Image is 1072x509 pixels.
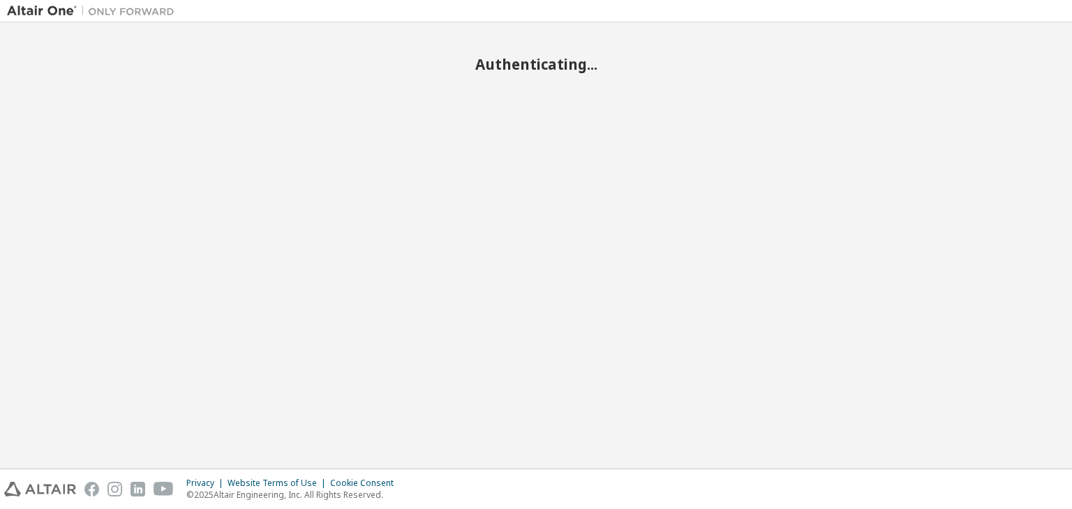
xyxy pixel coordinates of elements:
[84,482,99,496] img: facebook.svg
[330,478,402,489] div: Cookie Consent
[7,55,1065,73] h2: Authenticating...
[131,482,145,496] img: linkedin.svg
[154,482,174,496] img: youtube.svg
[228,478,330,489] div: Website Terms of Use
[186,478,228,489] div: Privacy
[186,489,402,501] p: © 2025 Altair Engineering, Inc. All Rights Reserved.
[107,482,122,496] img: instagram.svg
[4,482,76,496] img: altair_logo.svg
[7,4,181,18] img: Altair One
